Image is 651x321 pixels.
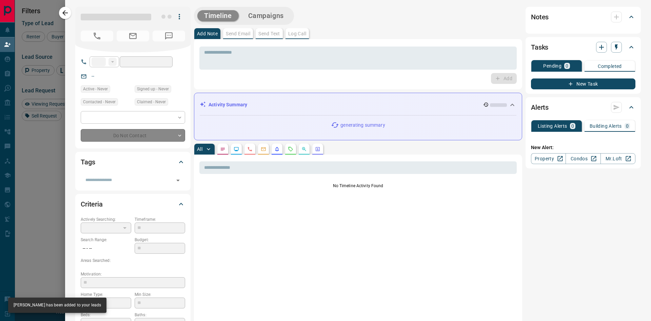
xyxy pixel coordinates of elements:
p: Beds: [81,312,131,318]
button: Campaigns [241,10,291,21]
p: 0 [626,124,629,128]
svg: Calls [247,146,253,152]
svg: Requests [288,146,293,152]
svg: Emails [261,146,266,152]
p: Areas Searched: [81,257,185,264]
div: Tasks [531,39,635,55]
p: Min Size: [135,291,185,298]
button: Timeline [197,10,239,21]
p: generating summary [340,122,385,129]
svg: Lead Browsing Activity [234,146,239,152]
div: Activity Summary [200,99,516,111]
h2: Tags [81,157,95,167]
p: Baths: [135,312,185,318]
div: Notes [531,9,635,25]
p: -- - -- [81,243,131,254]
p: Add Note [197,31,218,36]
a: -- [92,73,94,79]
a: Property [531,153,566,164]
div: [PERSON_NAME] has been added to your leads [14,300,101,311]
svg: Opportunities [301,146,307,152]
p: No Timeline Activity Found [199,183,517,189]
p: Home Type: [81,291,131,298]
button: Open [173,176,183,185]
p: Completed [598,64,622,69]
span: Active - Never [83,86,108,92]
div: Criteria [81,196,185,212]
p: Search Range: [81,237,131,243]
p: Activity Summary [209,101,247,108]
p: Actively Searching: [81,216,131,222]
a: Mr.Loft [600,153,635,164]
p: Building Alerts [590,124,622,128]
p: Pending [543,64,561,68]
p: New Alert: [531,144,635,151]
button: New Task [531,78,635,89]
span: Contacted - Never [83,99,116,105]
svg: Notes [220,146,225,152]
a: Condos [566,153,600,164]
p: 0 [566,64,568,68]
p: Motivation: [81,271,185,277]
h2: Notes [531,12,549,22]
span: No Email [117,31,149,41]
div: Do Not Contact [81,129,185,142]
p: Listing Alerts [538,124,567,128]
span: No Number [153,31,185,41]
p: All [197,147,202,151]
span: Claimed - Never [137,99,166,105]
h2: Alerts [531,102,549,113]
span: Signed up - Never [137,86,169,92]
h2: Tasks [531,42,548,53]
p: 0 [571,124,574,128]
div: Tags [81,154,185,170]
svg: Agent Actions [315,146,320,152]
p: Timeframe: [135,216,185,222]
span: No Number [81,31,113,41]
div: Alerts [531,99,635,115]
p: Budget: [135,237,185,243]
h2: Criteria [81,199,103,210]
svg: Listing Alerts [274,146,280,152]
